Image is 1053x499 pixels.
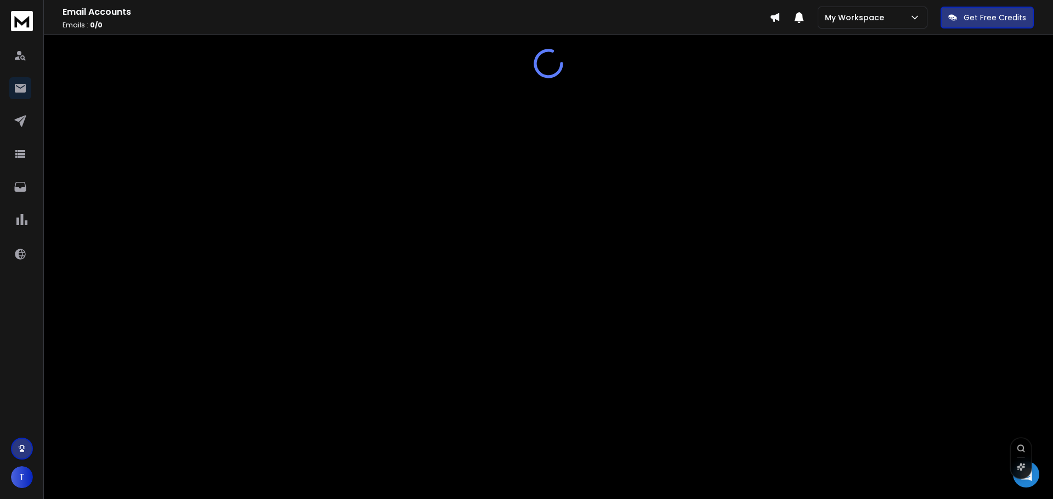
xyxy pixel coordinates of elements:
button: T [11,466,33,488]
p: My Workspace [825,12,888,23]
h1: Email Accounts [63,5,769,19]
p: Get Free Credits [964,12,1026,23]
span: 0 / 0 [90,20,103,30]
img: logo [11,11,33,31]
p: Emails : [63,21,769,30]
button: Get Free Credits [941,7,1034,28]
